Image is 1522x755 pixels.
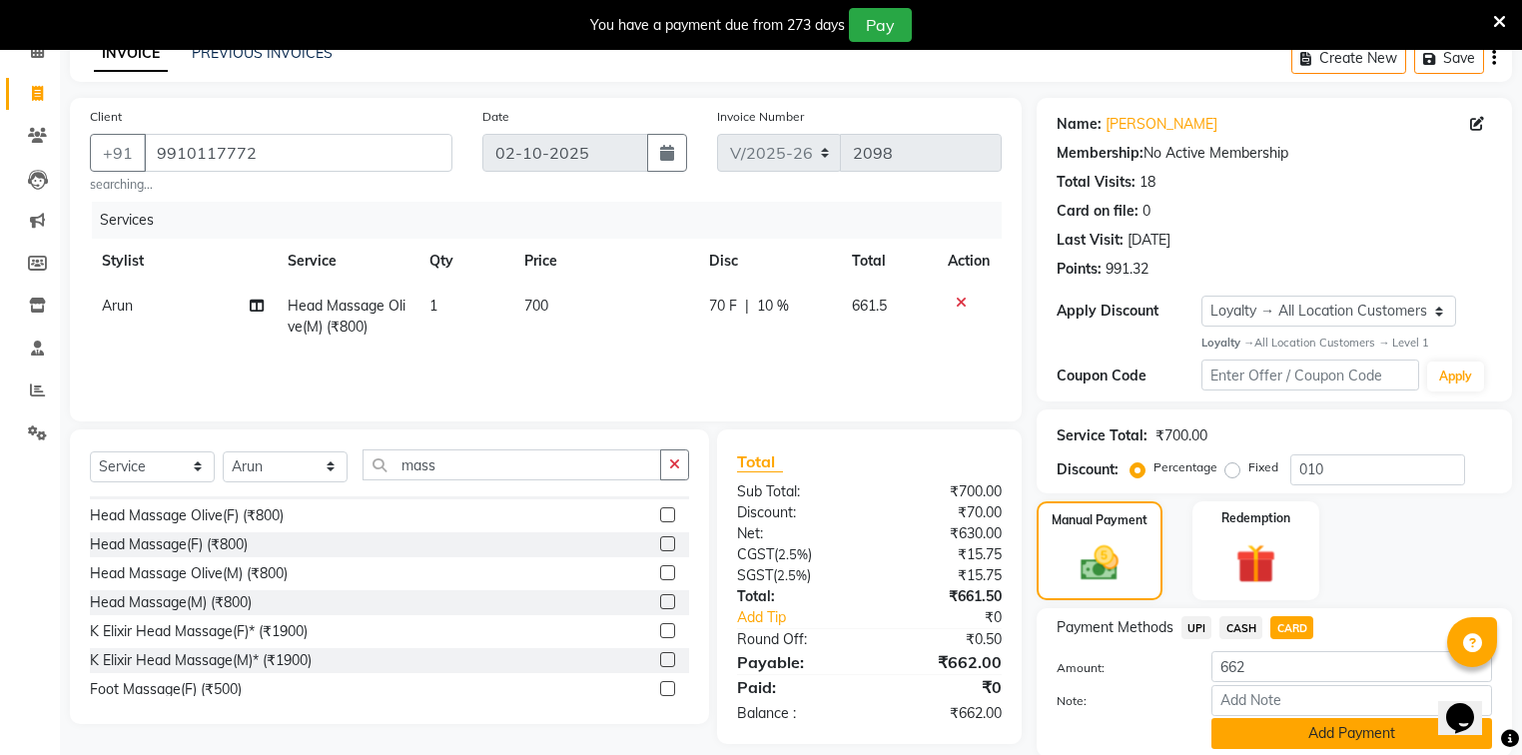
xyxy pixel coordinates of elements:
div: Foot Massage(F) (₹500) [90,679,242,700]
span: | [745,296,749,317]
div: Total Visits: [1057,172,1136,193]
div: Payable: [722,650,869,674]
div: All Location Customers → Level 1 [1201,335,1492,352]
span: 1 [429,297,437,315]
div: Paid: [722,675,869,699]
button: Create New [1291,43,1406,74]
th: Stylist [90,239,276,284]
span: 661.5 [852,297,887,315]
button: +91 [90,134,146,172]
span: Head Massage Olive(M) (₹800) [288,297,405,336]
a: Add Tip [722,607,894,628]
div: Head Massage Olive(F) (₹800) [90,505,284,526]
div: Head Massage Olive(M) (₹800) [90,563,288,584]
label: Note: [1042,692,1196,710]
div: Last Visit: [1057,230,1124,251]
span: 2.5% [777,567,807,583]
div: Discount: [722,502,869,523]
input: Search by Name/Mobile/Email/Code [144,134,452,172]
strong: Loyalty → [1201,336,1254,350]
div: Round Off: [722,629,869,650]
div: Coupon Code [1057,366,1201,386]
iframe: chat widget [1438,675,1502,735]
span: CGST [737,545,774,563]
span: CASH [1219,616,1262,639]
small: searching... [90,176,452,194]
div: Points: [1057,259,1102,280]
div: ₹70.00 [869,502,1016,523]
label: Invoice Number [717,108,804,126]
span: Total [737,451,783,472]
div: [DATE] [1128,230,1170,251]
span: UPI [1181,616,1212,639]
div: 0 [1142,201,1150,222]
button: Apply [1427,362,1484,391]
button: Add Payment [1211,718,1492,749]
div: You have a payment due from 273 days [590,15,845,36]
div: Name: [1057,114,1102,135]
th: Total [840,239,936,284]
div: ₹662.00 [869,650,1016,674]
div: ₹661.50 [869,586,1016,607]
div: Balance : [722,703,869,724]
input: Amount [1211,651,1492,682]
div: ₹700.00 [1155,425,1207,446]
button: Pay [849,8,912,42]
div: Total: [722,586,869,607]
span: 2.5% [778,546,808,562]
a: [PERSON_NAME] [1106,114,1217,135]
input: Search or Scan [363,449,661,480]
div: ₹0 [869,675,1016,699]
button: Save [1414,43,1484,74]
div: ₹630.00 [869,523,1016,544]
div: 18 [1140,172,1155,193]
label: Redemption [1221,509,1290,527]
span: SGST [737,566,773,584]
th: Service [276,239,417,284]
th: Action [936,239,1002,284]
span: CARD [1270,616,1313,639]
div: Card on file: [1057,201,1139,222]
span: Payment Methods [1057,617,1173,638]
label: Fixed [1248,458,1278,476]
label: Manual Payment [1052,511,1147,529]
th: Disc [697,239,839,284]
span: Arun [102,297,133,315]
th: Price [512,239,697,284]
div: No Active Membership [1057,143,1492,164]
img: _cash.svg [1069,541,1131,585]
label: Percentage [1153,458,1217,476]
div: ₹662.00 [869,703,1016,724]
div: ₹0 [894,607,1017,628]
div: Discount: [1057,459,1119,480]
div: Services [92,202,1017,239]
input: Add Note [1211,685,1492,716]
a: INVOICE [94,36,168,72]
th: Qty [417,239,512,284]
div: ₹0.50 [869,629,1016,650]
div: ₹15.75 [869,544,1016,565]
div: Head Massage(M) (₹800) [90,592,252,613]
div: ₹15.75 [869,565,1016,586]
input: Enter Offer / Coupon Code [1201,360,1419,390]
label: Amount: [1042,659,1196,677]
div: Head Massage(F) (₹800) [90,534,248,555]
span: 10 % [757,296,789,317]
div: Membership: [1057,143,1143,164]
div: 991.32 [1106,259,1148,280]
label: Date [482,108,509,126]
img: _gift.svg [1223,539,1288,589]
div: Net: [722,523,869,544]
div: K Elixir Head Massage(M)* (₹1900) [90,650,312,671]
span: 70 F [709,296,737,317]
div: ( ) [722,565,869,586]
div: K Elixir Head Massage(F)* (₹1900) [90,621,308,642]
span: 700 [524,297,548,315]
div: ₹700.00 [869,481,1016,502]
label: Client [90,108,122,126]
a: PREVIOUS INVOICES [192,44,333,62]
div: ( ) [722,544,869,565]
div: Apply Discount [1057,301,1201,322]
div: Service Total: [1057,425,1147,446]
div: Sub Total: [722,481,869,502]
